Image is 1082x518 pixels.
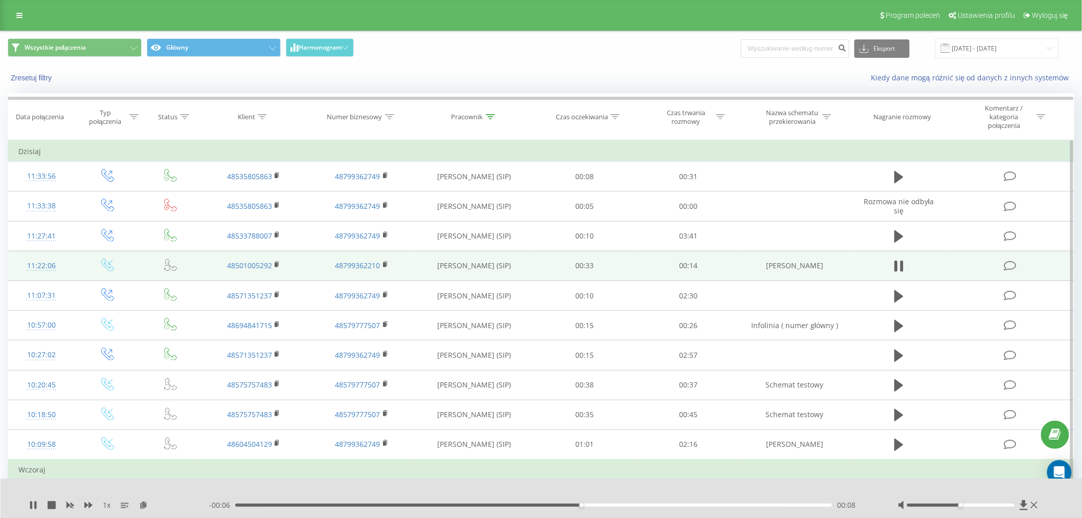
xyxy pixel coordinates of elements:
div: Numer biznesowy [327,113,382,121]
a: 48575757483 [227,409,272,419]
div: 11:33:56 [18,166,64,186]
td: 02:57 [637,340,741,370]
td: 00:15 [532,311,637,340]
a: 48799362749 [335,201,380,211]
a: 48501005292 [227,261,272,270]
a: 48799362749 [335,171,380,181]
a: 48694841715 [227,320,272,330]
a: 48535805863 [227,201,272,211]
a: 48535805863 [227,171,272,181]
span: Harmonogram [299,44,342,51]
div: Open Intercom Messenger [1047,460,1072,485]
div: Czas oczekiwania [556,113,608,121]
div: 11:33:38 [18,196,64,216]
span: 1 x [103,500,110,510]
div: 11:27:41 [18,226,64,246]
a: Kiedy dane mogą różnić się od danych z innych systemów [871,73,1074,82]
td: 02:30 [637,281,741,311]
td: [PERSON_NAME] [741,429,849,460]
td: 00:14 [637,251,741,280]
span: Rozmowa nie odbyła się [864,197,934,215]
div: Data połączenia [16,113,64,121]
div: Pracownik [452,113,483,121]
td: Dzisiaj [8,141,1074,162]
div: Accessibility label [959,503,963,507]
span: 00:08 [837,500,855,510]
td: 00:05 [532,191,637,221]
td: Wczoraj [8,460,1074,480]
td: 00:26 [637,311,741,340]
td: [PERSON_NAME] (SIP) [416,221,532,251]
td: 00:15 [532,340,637,370]
span: Ustawienia profilu [958,11,1015,19]
td: [PERSON_NAME] (SIP) [416,281,532,311]
div: 10:09:58 [18,435,64,455]
td: Schemat testowy [741,370,849,400]
div: 11:07:31 [18,286,64,306]
span: Program poleceń [886,11,940,19]
td: 00:38 [532,370,637,400]
div: Typ połączenia [84,109,127,126]
div: Status [158,113,177,121]
div: Czas trwania rozmowy [659,109,713,126]
div: Nazwa schematu przekierowania [765,109,820,126]
a: 48579777507 [335,320,380,330]
button: Eksport [854,39,910,58]
a: 48579777507 [335,409,380,419]
td: 03:41 [637,221,741,251]
button: Harmonogram [286,38,354,57]
td: [PERSON_NAME] (SIP) [416,311,532,340]
div: 10:18:50 [18,405,64,425]
td: 00:10 [532,221,637,251]
div: Nagranie rozmowy [873,113,931,121]
button: Wszystkie połączenia [8,38,142,57]
a: 48604504129 [227,439,272,449]
a: 48571351237 [227,350,272,360]
td: Schemat testowy [741,400,849,429]
td: [PERSON_NAME] (SIP) [416,191,532,221]
td: 00:35 [532,400,637,429]
a: 48799362749 [335,291,380,300]
span: - 00:06 [209,500,235,510]
button: Zresetuj filtry [8,73,57,82]
a: 48799362210 [335,261,380,270]
td: [PERSON_NAME] [741,251,849,280]
button: Główny [147,38,281,57]
a: 48799362749 [335,350,380,360]
a: 48799362749 [335,231,380,241]
div: 10:57:00 [18,315,64,335]
a: 48571351237 [227,291,272,300]
td: Infolinia ( numer główny ) [741,311,849,340]
td: [PERSON_NAME] (SIP) [416,400,532,429]
td: 00:31 [637,162,741,191]
td: [PERSON_NAME] (SIP) [416,251,532,280]
div: 10:20:45 [18,375,64,395]
td: 00:45 [637,400,741,429]
div: Komentarz / kategoria połączenia [974,104,1034,130]
a: 48575757483 [227,380,272,390]
a: 48799362749 [335,439,380,449]
td: 00:08 [532,162,637,191]
span: Wszystkie połączenia [25,44,86,52]
td: [PERSON_NAME] (SIP) [416,370,532,400]
td: 01:01 [532,429,637,460]
input: Wyszukiwanie według numeru [741,39,849,58]
td: 00:37 [637,370,741,400]
div: 11:22:06 [18,256,64,276]
div: 10:27:02 [18,345,64,365]
a: 48533788007 [227,231,272,241]
span: Wyloguj się [1032,11,1068,19]
td: [PERSON_NAME] (SIP) [416,429,532,460]
td: [PERSON_NAME] (SIP) [416,162,532,191]
td: 02:16 [637,429,741,460]
td: [PERSON_NAME] (SIP) [416,340,532,370]
td: 00:33 [532,251,637,280]
div: Klient [238,113,255,121]
td: 00:10 [532,281,637,311]
a: 48579777507 [335,380,380,390]
div: Accessibility label [579,503,583,507]
td: 00:00 [637,191,741,221]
